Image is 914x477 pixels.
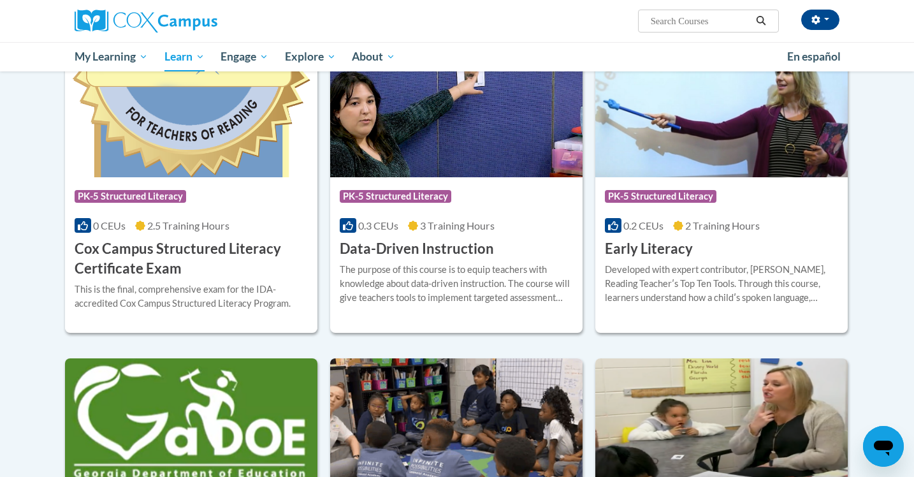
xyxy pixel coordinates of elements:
[685,219,760,231] span: 2 Training Hours
[605,190,716,203] span: PK-5 Structured Literacy
[340,239,494,259] h3: Data-Driven Instruction
[358,219,398,231] span: 0.3 CEUs
[66,42,156,71] a: My Learning
[330,47,583,333] a: Course LogoPK-5 Structured Literacy0.3 CEUs3 Training Hours Data-Driven InstructionThe purpose of...
[75,10,217,33] img: Cox Campus
[344,42,404,71] a: About
[340,190,451,203] span: PK-5 Structured Literacy
[285,49,336,64] span: Explore
[330,47,583,177] img: Course Logo
[352,49,395,64] span: About
[75,190,186,203] span: PK-5 Structured Literacy
[787,50,841,63] span: En español
[221,49,268,64] span: Engage
[751,13,771,29] button: Search
[801,10,839,30] button: Account Settings
[605,239,693,259] h3: Early Literacy
[595,47,848,333] a: Course LogoPK-5 Structured Literacy0.2 CEUs2 Training Hours Early LiteracyDeveloped with expert c...
[75,283,308,311] div: This is the final, comprehensive exam for the IDA-accredited Cox Campus Structured Literacy Program.
[75,49,148,64] span: My Learning
[75,239,308,279] h3: Cox Campus Structured Literacy Certificate Exam
[164,49,205,64] span: Learn
[779,43,849,70] a: En español
[623,219,664,231] span: 0.2 CEUs
[75,10,317,33] a: Cox Campus
[55,42,859,71] div: Main menu
[863,426,904,467] iframe: Button to launch messaging window
[212,42,277,71] a: Engage
[277,42,344,71] a: Explore
[93,219,126,231] span: 0 CEUs
[156,42,213,71] a: Learn
[65,47,317,177] img: Course Logo
[649,13,751,29] input: Search Courses
[147,219,229,231] span: 2.5 Training Hours
[65,47,317,333] a: Course LogoPK-5 Structured Literacy0 CEUs2.5 Training Hours Cox Campus Structured Literacy Certif...
[595,47,848,177] img: Course Logo
[605,263,838,305] div: Developed with expert contributor, [PERSON_NAME], Reading Teacherʹs Top Ten Tools. Through this c...
[420,219,495,231] span: 3 Training Hours
[340,263,573,305] div: The purpose of this course is to equip teachers with knowledge about data-driven instruction. The...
